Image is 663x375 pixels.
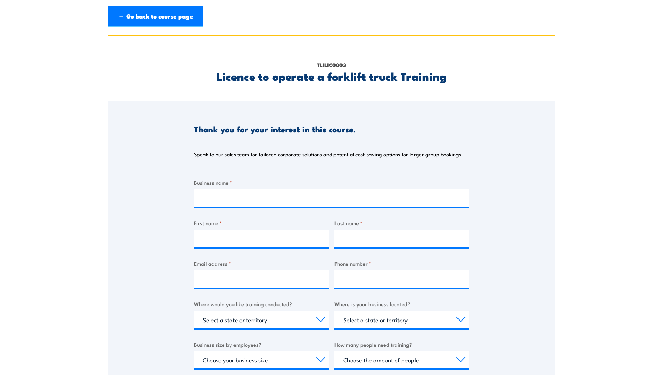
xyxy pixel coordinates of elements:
p: TLILIC0003 [194,61,469,69]
h2: Licence to operate a forklift truck Training [194,71,469,81]
label: Where would you like training conducted? [194,300,329,308]
label: Email address [194,259,329,267]
label: Where is your business located? [334,300,469,308]
p: Speak to our sales team for tailored corporate solutions and potential cost-saving options for la... [194,151,461,158]
label: Business name [194,178,469,186]
label: Last name [334,219,469,227]
label: How many people need training? [334,340,469,348]
h3: Thank you for your interest in this course. [194,125,356,133]
a: ← Go back to course page [108,6,203,27]
label: First name [194,219,329,227]
label: Phone number [334,259,469,267]
label: Business size by employees? [194,340,329,348]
